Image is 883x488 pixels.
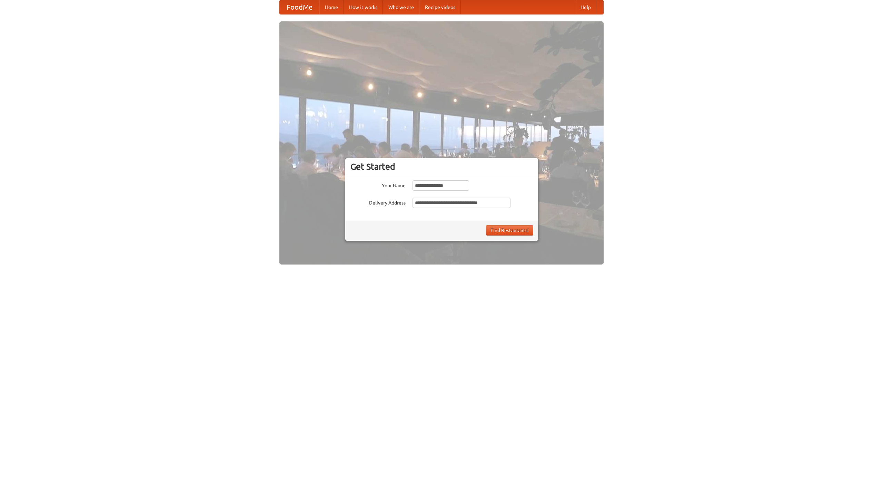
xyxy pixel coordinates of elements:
a: Who we are [383,0,419,14]
a: Home [319,0,344,14]
label: Delivery Address [350,198,406,206]
a: Recipe videos [419,0,461,14]
button: Find Restaurants! [486,225,533,236]
a: How it works [344,0,383,14]
label: Your Name [350,180,406,189]
a: Help [575,0,596,14]
a: FoodMe [280,0,319,14]
h3: Get Started [350,161,533,172]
